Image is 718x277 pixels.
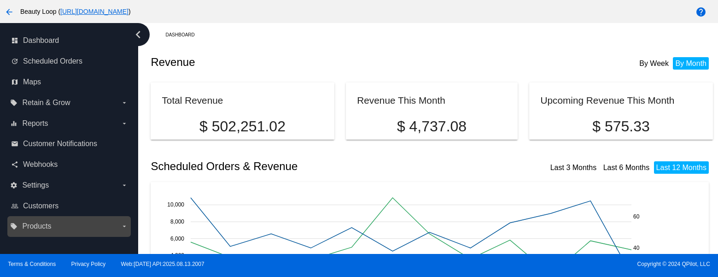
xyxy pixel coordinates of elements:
a: update Scheduled Orders [11,54,128,69]
a: email Customer Notifications [11,136,128,151]
mat-icon: help [695,6,706,18]
span: Customer Notifications [23,140,97,148]
span: Reports [22,119,48,128]
i: arrow_drop_down [121,223,128,230]
i: settings [10,182,18,189]
a: Web:[DATE] API:2025.08.13.2007 [121,261,204,267]
i: people_outline [11,202,18,210]
i: chevron_left [131,27,146,42]
i: dashboard [11,37,18,44]
p: $ 4,737.08 [357,118,506,135]
span: Scheduled Orders [23,57,82,65]
i: equalizer [10,120,18,127]
a: [URL][DOMAIN_NAME] [60,8,128,15]
h2: Revenue This Month [357,95,445,106]
a: Dashboard [165,28,203,42]
i: email [11,140,18,147]
h2: Revenue [151,56,432,69]
text: 8,000 [170,218,184,225]
text: 6,000 [170,235,184,242]
li: By Month [673,57,709,70]
h2: Scheduled Orders & Revenue [151,160,432,173]
span: Maps [23,78,41,86]
i: share [11,161,18,168]
i: local_offer [10,99,18,106]
h2: Total Revenue [162,95,223,106]
text: 4,000 [170,252,184,259]
a: Last 3 Months [550,164,597,171]
a: people_outline Customers [11,199,128,213]
a: dashboard Dashboard [11,33,128,48]
a: map Maps [11,75,128,89]
i: arrow_drop_down [121,120,128,127]
span: Dashboard [23,36,59,45]
i: update [11,58,18,65]
a: Last 6 Months [603,164,650,171]
i: map [11,78,18,86]
mat-icon: arrow_back [4,6,15,18]
p: $ 575.33 [540,118,701,135]
span: Products [22,222,51,230]
span: Settings [22,181,49,189]
i: local_offer [10,223,18,230]
span: Webhooks [23,160,58,169]
p: $ 502,251.02 [162,118,323,135]
span: Beauty Loop ( ) [20,8,131,15]
text: 10,000 [168,201,185,208]
a: Privacy Policy [71,261,106,267]
a: share Webhooks [11,157,128,172]
text: 40 [633,245,640,251]
h2: Upcoming Revenue This Month [540,95,674,106]
li: By Week [637,57,671,70]
span: Customers [23,202,58,210]
i: arrow_drop_down [121,99,128,106]
span: Retain & Grow [22,99,70,107]
i: arrow_drop_down [121,182,128,189]
span: Copyright © 2024 QPilot, LLC [367,261,710,267]
text: 60 [633,213,640,219]
a: Last 12 Months [656,164,706,171]
a: Terms & Conditions [8,261,56,267]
